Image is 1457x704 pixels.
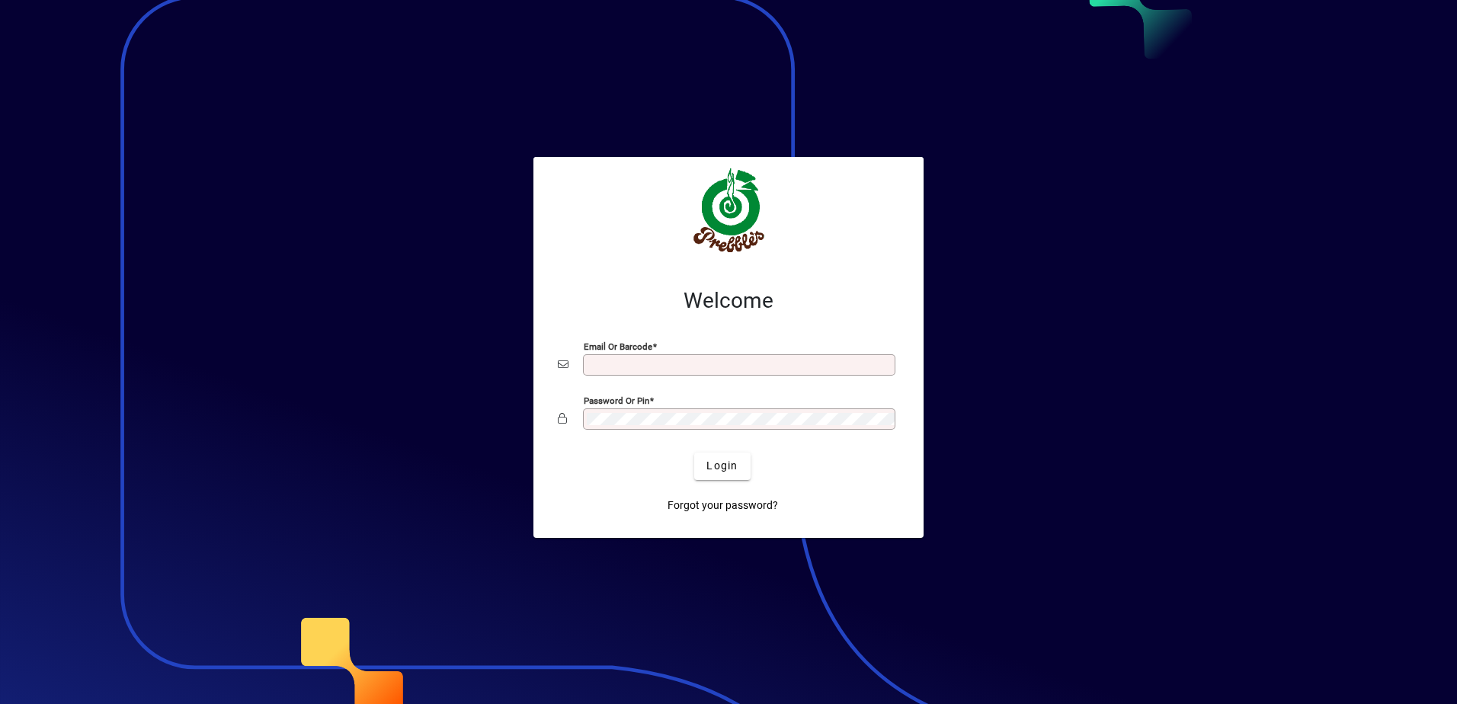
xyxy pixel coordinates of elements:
span: Forgot your password? [668,498,778,514]
mat-label: Email or Barcode [584,341,652,351]
span: Login [706,458,738,474]
button: Login [694,453,750,480]
a: Forgot your password? [661,492,784,520]
mat-label: Password or Pin [584,395,649,405]
h2: Welcome [558,288,899,314]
